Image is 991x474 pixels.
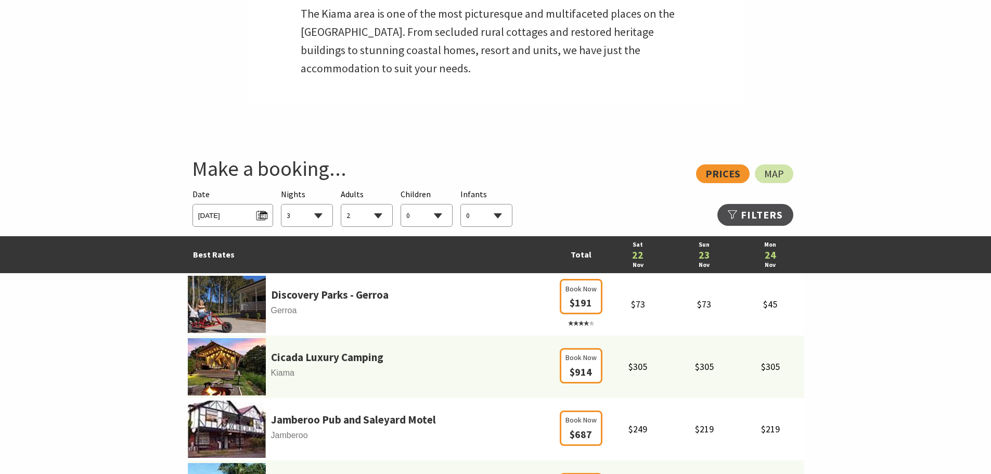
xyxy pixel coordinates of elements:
[742,240,798,250] a: Mon
[560,367,602,378] a: Book Now $914
[401,189,431,199] span: Children
[695,423,714,435] span: $219
[271,411,436,429] a: Jamberoo Pub and Saleyard Motel
[460,189,487,199] span: Infants
[301,5,691,78] p: The Kiama area is one of the most picturesque and multifaceted places on the [GEOGRAPHIC_DATA]. F...
[764,170,784,178] span: Map
[188,236,557,273] td: Best Rates
[761,423,780,435] span: $219
[188,366,557,380] span: Kiama
[281,188,333,227] div: Choose a number of nights
[281,188,305,201] span: Nights
[560,430,602,440] a: Book Now $687
[755,164,793,183] a: Map
[631,298,645,310] span: $73
[560,298,602,328] a: Book Now $191
[557,236,605,273] td: Total
[676,240,732,250] a: Sun
[565,414,597,426] span: Book Now
[628,423,647,435] span: $249
[610,250,666,260] a: 22
[198,207,267,221] span: [DATE]
[341,189,364,199] span: Adults
[570,365,592,378] span: $914
[188,276,266,333] img: 341233-primary-1e441c39-47ed-43bc-a084-13db65cabecb.jpg
[271,349,383,366] a: Cicada Luxury Camping
[570,296,592,309] span: $191
[192,189,210,199] span: Date
[610,260,666,270] a: Nov
[188,401,266,458] img: Footballa.jpg
[763,298,777,310] span: $45
[188,338,266,395] img: cicadalc-primary-31d37d92-1cfa-4b29-b30e-8e55f9b407e4.jpg
[628,361,647,373] span: $305
[742,250,798,260] a: 24
[271,286,389,304] a: Discovery Parks - Gerroa
[697,298,711,310] span: $73
[695,361,714,373] span: $305
[610,240,666,250] a: Sat
[188,304,557,317] span: Gerroa
[570,428,592,441] span: $687
[192,188,273,227] div: Please choose your desired arrival date
[565,352,597,363] span: Book Now
[676,250,732,260] a: 23
[565,283,597,294] span: Book Now
[188,429,557,442] span: Jamberoo
[742,260,798,270] a: Nov
[761,361,780,373] span: $305
[676,260,732,270] a: Nov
